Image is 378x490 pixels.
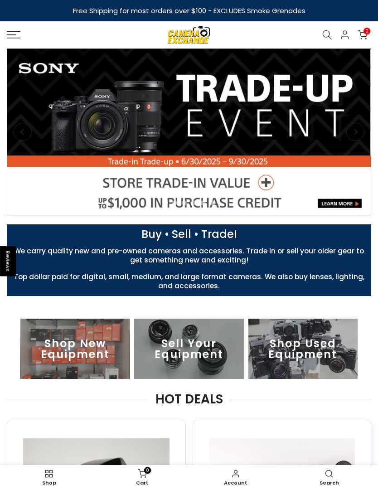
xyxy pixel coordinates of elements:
a: Shop [2,467,96,488]
button: Next [346,123,364,141]
a: 0 Cart [96,467,189,488]
li: Page dot 1 [163,200,168,205]
li: Page dot 3 [182,200,187,205]
li: Page dot 6 [210,200,215,205]
span: 0 [144,467,151,474]
p: Top dollar paid for digital, small, medium, and large format cameras. We also buy lenses, lightin... [2,272,376,291]
span: Account [194,480,278,485]
a: Search [282,467,376,488]
span: Shop [7,480,91,485]
a: Account [189,467,282,488]
span: Cart [100,480,184,485]
a: 0 [358,30,368,40]
p: We carry quality new and pre-owned cameras and accessories. Trade in or sell your older gear to g... [2,247,376,265]
li: Page dot 4 [191,200,196,205]
p: Buy • Sell • Trade! [2,230,376,239]
span: 0 [363,28,370,34]
span: HOT DEALS [149,393,230,406]
li: Page dot 5 [201,200,206,205]
span: Search [287,480,371,485]
button: Previous [14,123,32,141]
li: Page dot 2 [172,200,177,205]
strong: Free Shipping for most orders over $100 - EXCLUDES Smoke Grenades [73,6,305,15]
